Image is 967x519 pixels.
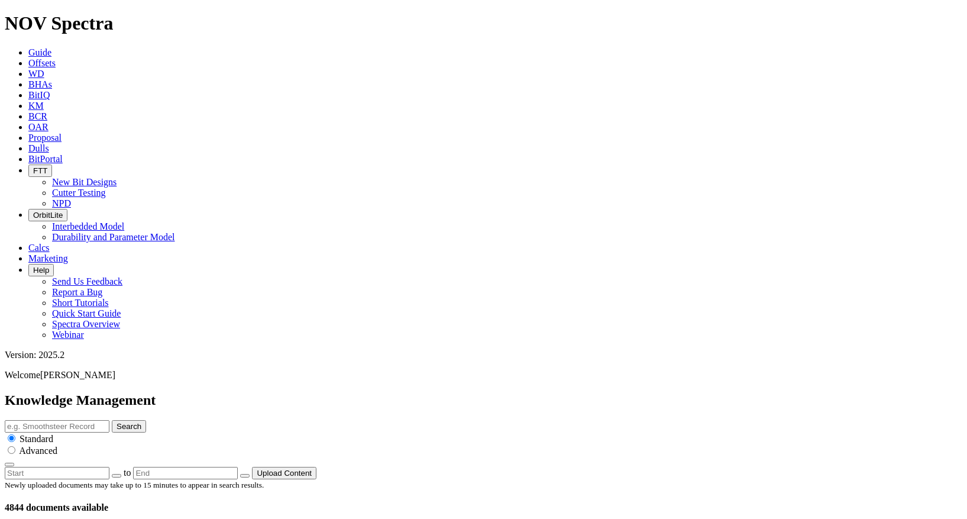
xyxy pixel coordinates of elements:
button: FTT [28,165,52,177]
span: Help [33,266,49,275]
span: to [124,468,131,478]
a: Short Tutorials [52,298,109,308]
a: BCR [28,111,47,121]
button: Help [28,264,54,276]
a: Durability and Parameter Model [52,232,175,242]
a: KM [28,101,44,111]
span: OrbitLite [33,211,63,220]
button: Upload Content [252,467,316,479]
span: [PERSON_NAME] [40,370,115,380]
a: Guide [28,47,51,57]
a: New Bit Designs [52,177,117,187]
a: Marketing [28,253,68,263]
input: End [133,467,238,479]
a: Dulls [28,143,49,153]
h2: Knowledge Management [5,392,962,408]
a: Webinar [52,330,84,340]
a: Report a Bug [52,287,102,297]
input: Start [5,467,109,479]
a: BitPortal [28,154,63,164]
h4: 4844 documents available [5,502,962,513]
a: BitIQ [28,90,50,100]
button: Search [112,420,146,433]
span: Advanced [19,446,57,456]
span: Standard [20,434,53,444]
a: Spectra Overview [52,319,120,329]
a: Interbedded Model [52,221,124,231]
a: Quick Start Guide [52,308,121,318]
a: OAR [28,122,48,132]
span: FTT [33,166,47,175]
a: Send Us Feedback [52,276,122,286]
p: Welcome [5,370,962,381]
button: OrbitLite [28,209,67,221]
a: Proposal [28,133,62,143]
a: BHAs [28,79,52,89]
small: Newly uploaded documents may take up to 15 minutes to appear in search results. [5,481,264,489]
a: WD [28,69,44,79]
a: NPD [52,198,71,208]
h1: NOV Spectra [5,12,962,34]
a: Cutter Testing [52,188,106,198]
input: e.g. Smoothsteer Record [5,420,109,433]
a: Offsets [28,58,56,68]
div: Version: 2025.2 [5,350,962,360]
a: Calcs [28,243,50,253]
